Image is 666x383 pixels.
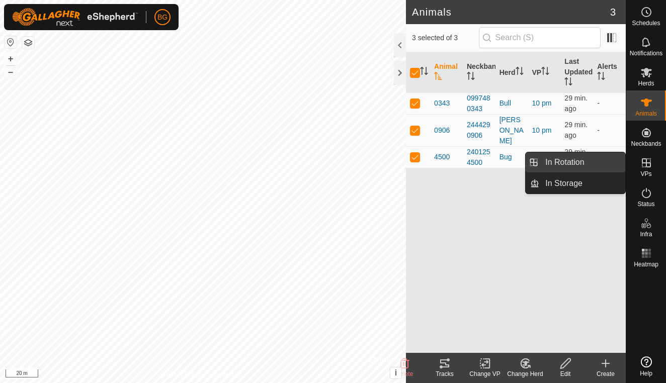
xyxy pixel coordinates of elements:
div: Bull [499,98,524,109]
span: Notifications [630,50,662,56]
a: Help [626,352,666,380]
span: Animals [635,111,657,117]
p-sorticon: Activate to sort [564,79,572,87]
span: Status [637,201,654,207]
span: Infra [640,231,652,237]
span: Heatmap [634,261,658,267]
span: 3 selected of 3 [412,33,479,43]
div: 2444290906 [467,120,491,141]
span: Herds [638,80,654,86]
img: Gallagher Logo [12,8,138,26]
span: i [395,368,397,377]
a: 10 pm [532,126,552,134]
a: In Rotation [539,152,625,172]
th: Last Updated [560,52,593,93]
span: VPs [640,171,651,177]
th: Herd [495,52,528,93]
button: Map Layers [22,37,34,49]
button: i [390,367,401,378]
td: - [593,92,626,114]
div: Bug [499,152,524,162]
p-sorticon: Activate to sort [541,68,549,76]
p-sorticon: Activate to sort [516,68,524,76]
div: 0997480343 [467,93,491,114]
span: Aug 10, 2025, 8:07 PM [564,94,588,113]
li: In Rotation [526,152,625,172]
div: Tracks [425,369,465,378]
p-sorticon: Activate to sort [467,73,475,81]
span: Neckbands [631,141,661,147]
a: Contact Us [213,370,242,379]
span: Aug 10, 2025, 8:07 PM [564,121,588,139]
input: Search (S) [479,27,601,48]
span: Schedules [632,20,660,26]
li: In Storage [526,173,625,194]
th: Animal [430,52,463,93]
a: Privacy Policy [163,370,201,379]
div: Create [586,369,626,378]
div: Change Herd [505,369,545,378]
td: - [593,146,626,168]
button: + [5,53,17,65]
div: 2401254500 [467,147,491,168]
p-sorticon: Activate to sort [434,73,442,81]
span: In Storage [545,177,582,189]
span: 4500 [434,152,450,162]
th: Neckband [463,52,495,93]
a: In Storage [539,173,625,194]
span: In Rotation [545,156,584,168]
div: Edit [545,369,586,378]
th: Alerts [593,52,626,93]
button: Reset Map [5,36,17,48]
p-sorticon: Activate to sort [597,73,605,81]
a: 10 pm [532,99,552,107]
p-sorticon: Activate to sort [420,68,428,76]
h2: Animals [412,6,610,18]
th: VP [528,52,561,93]
span: 3 [610,5,616,20]
span: Aug 10, 2025, 8:07 PM [564,148,588,166]
span: 0343 [434,98,450,109]
span: 0906 [434,125,450,136]
button: – [5,66,17,78]
div: Change VP [465,369,505,378]
div: [PERSON_NAME] [499,115,524,146]
td: - [593,114,626,146]
span: BG [157,12,168,23]
span: Help [640,370,652,376]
